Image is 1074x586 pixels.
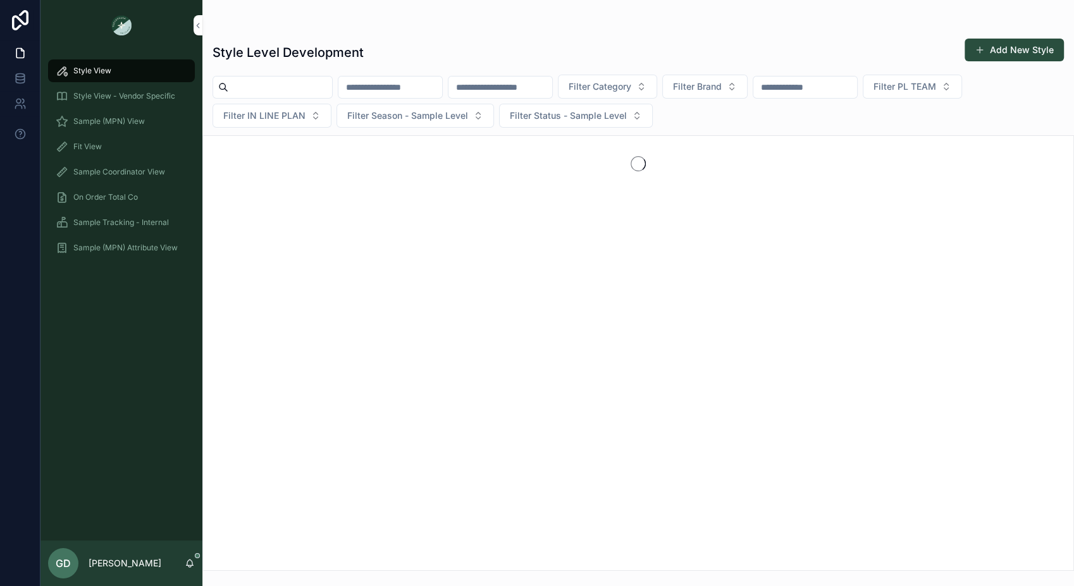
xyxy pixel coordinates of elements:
button: Add New Style [965,39,1064,61]
span: Fit View [73,142,102,152]
span: Style View [73,66,111,76]
span: Sample Coordinator View [73,167,165,177]
button: Select Button [499,104,653,128]
a: Style View - Vendor Specific [48,85,195,107]
a: Sample Coordinator View [48,161,195,183]
span: GD [56,556,71,571]
a: Sample (MPN) Attribute View [48,236,195,259]
span: Filter Brand [673,80,722,93]
a: On Order Total Co [48,186,195,209]
span: Sample (MPN) View [73,116,145,126]
img: App logo [111,15,132,35]
span: Filter Status - Sample Level [510,109,627,122]
button: Select Button [863,75,962,99]
a: Sample Tracking - Internal [48,211,195,234]
button: Select Button [662,75,748,99]
a: Style View [48,59,195,82]
span: Style View - Vendor Specific [73,91,175,101]
button: Select Button [558,75,657,99]
a: Fit View [48,135,195,158]
span: Filter PL TEAM [873,80,936,93]
button: Select Button [336,104,494,128]
div: scrollable content [40,51,202,276]
span: Filter Category [569,80,631,93]
span: Sample (MPN) Attribute View [73,243,178,253]
span: Filter Season - Sample Level [347,109,468,122]
a: Sample (MPN) View [48,110,195,133]
span: Filter IN LINE PLAN [223,109,306,122]
p: [PERSON_NAME] [89,557,161,570]
span: On Order Total Co [73,192,138,202]
h1: Style Level Development [213,44,364,61]
span: Sample Tracking - Internal [73,217,169,228]
button: Select Button [213,104,331,128]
